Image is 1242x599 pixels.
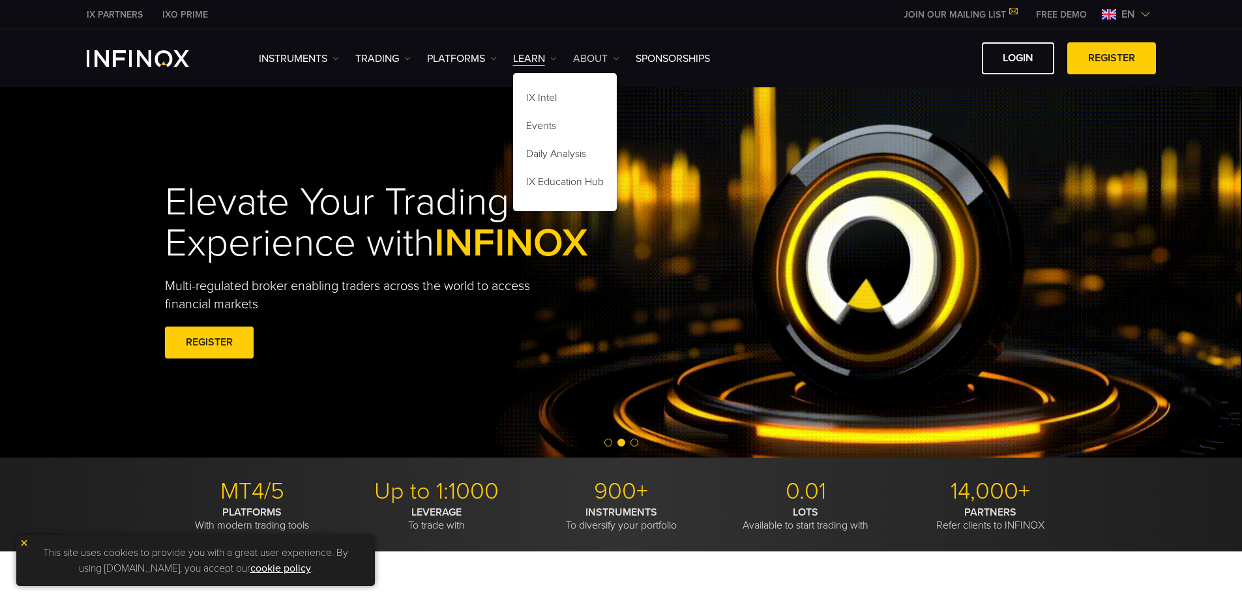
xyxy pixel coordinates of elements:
[250,562,311,575] a: cookie policy
[585,506,657,519] strong: INSTRUMENTS
[1067,42,1156,74] a: REGISTER
[573,51,619,66] a: ABOUT
[513,51,557,66] a: Learn
[87,50,220,67] a: INFINOX Logo
[617,439,625,446] span: Go to slide 2
[77,8,153,22] a: INFINOX
[349,477,524,506] p: Up to 1:1000
[513,114,617,142] a: Events
[165,277,552,314] p: Multi-regulated broker enabling traders across the world to access financial markets
[718,477,893,506] p: 0.01
[355,51,411,66] a: TRADING
[903,477,1078,506] p: 14,000+
[165,327,254,358] a: REGISTER
[153,8,218,22] a: INFINOX
[982,42,1054,74] a: LOGIN
[894,9,1026,20] a: JOIN OUR MAILING LIST
[165,182,649,264] h1: Elevate Your Trading Experience with
[513,142,617,170] a: Daily Analysis
[604,439,612,446] span: Go to slide 1
[165,477,340,506] p: MT4/5
[513,170,617,198] a: IX Education Hub
[534,506,709,532] p: To diversify your portfolio
[718,506,893,532] p: Available to start trading with
[534,477,709,506] p: 900+
[1026,8,1097,22] a: INFINOX MENU
[636,51,710,66] a: SPONSORSHIPS
[349,506,524,532] p: To trade with
[630,439,638,446] span: Go to slide 3
[165,506,340,532] p: With modern trading tools
[20,538,29,548] img: yellow close icon
[434,220,588,267] span: INFINOX
[427,51,497,66] a: PLATFORMS
[222,506,282,519] strong: PLATFORMS
[903,506,1078,532] p: Refer clients to INFINOX
[23,542,368,579] p: This site uses cookies to provide you with a great user experience. By using [DOMAIN_NAME], you a...
[259,51,339,66] a: Instruments
[1116,7,1140,22] span: en
[964,506,1016,519] strong: PARTNERS
[411,506,462,519] strong: LEVERAGE
[513,86,617,114] a: IX Intel
[793,506,818,519] strong: LOTS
